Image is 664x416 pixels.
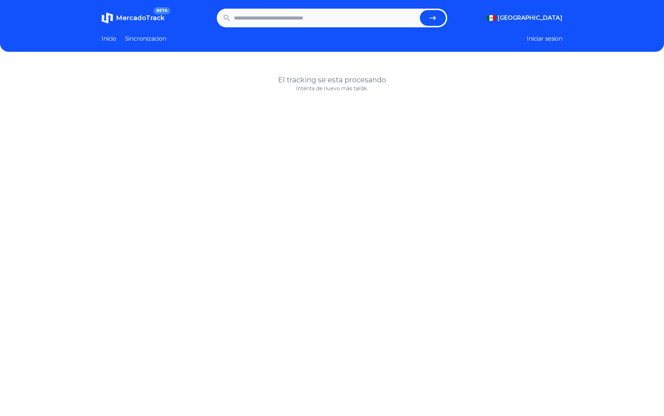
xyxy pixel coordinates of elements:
a: Inicio [102,35,116,43]
a: MercadoTrackBETA [102,12,165,24]
img: Mexico [486,15,496,21]
img: MercadoTrack [102,12,113,24]
button: Iniciar sesion [527,35,562,43]
p: Intenta de nuevo más tarde. [102,85,562,92]
a: Sincronizacion [125,35,166,43]
button: [GEOGRAPHIC_DATA] [486,14,562,22]
span: [GEOGRAPHIC_DATA] [498,14,562,22]
span: MercadoTrack [116,14,165,22]
span: BETA [153,7,170,14]
h1: El tracking se esta procesando [102,75,562,85]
